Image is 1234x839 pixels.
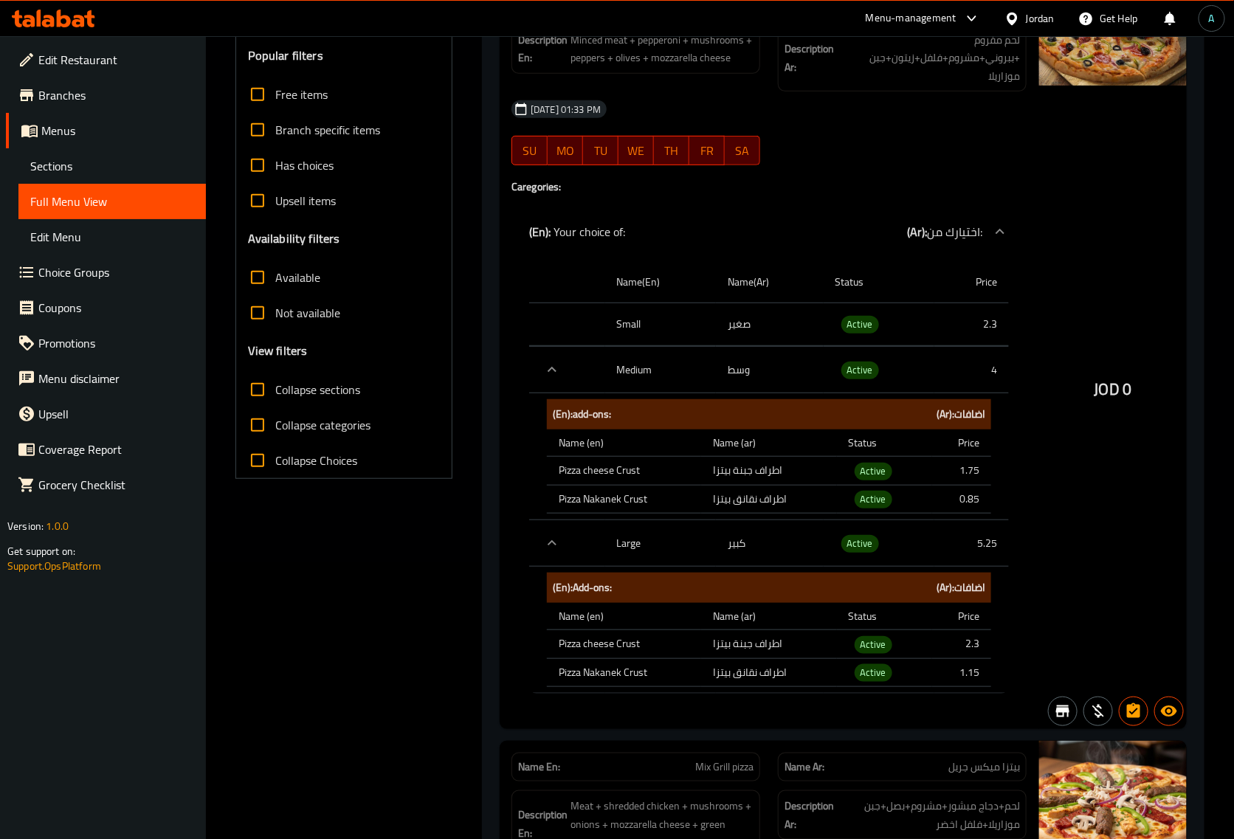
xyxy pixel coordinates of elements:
span: Upsell items [275,192,336,210]
span: WE [624,140,648,162]
span: Sections [30,157,194,175]
a: Coverage Report [6,432,206,467]
span: Active [855,636,892,653]
button: Available [1154,697,1184,726]
span: FR [695,140,719,162]
strong: Name En: [518,759,560,775]
td: 4 [934,347,1009,393]
div: Jordan [1026,10,1055,27]
span: 0 [1123,375,1131,404]
th: Small [605,303,717,346]
strong: Description En: [518,31,568,67]
td: اطراف جبنة بيتزا [701,630,836,659]
button: Has choices [1119,697,1148,726]
span: A [1209,10,1215,27]
span: Coupons [38,299,194,317]
th: Price [934,261,1009,303]
p: Your choice of: [529,223,625,241]
table: purchases [547,603,991,687]
button: TU [583,136,618,165]
span: Minced meat + pepperoni + mushrooms + peppers + olives + mozzarella cheese [571,31,754,67]
th: Pizza Nakanek Crust [547,485,701,514]
button: SA [725,136,760,165]
span: [DATE] 01:33 PM [525,103,607,117]
strong: Description Ar: [785,797,834,833]
a: Coupons [6,290,206,325]
span: Collapse sections [275,381,360,398]
span: Free items [275,86,328,103]
span: لحم مفروم +ببروني+مشروم+فلفل+زيتون+جبن موزاريلا [838,31,1020,86]
th: Status [837,603,933,630]
a: Full Menu View [18,184,206,219]
div: Menu-management [866,10,956,27]
div: Active [855,636,892,654]
span: Edit Restaurant [38,51,194,69]
span: Active [841,362,879,379]
button: MO [548,136,583,165]
span: Active [855,664,892,681]
b: (Ar): اضافات [937,405,985,424]
span: Available [275,269,320,286]
th: Status [824,261,935,303]
div: (En): Your choice of:(Ar):اختيارك من: [511,208,1027,255]
strong: Description Ar: [785,40,835,76]
span: Upsell [38,405,194,423]
span: Version: [7,517,44,536]
a: Branches [6,77,206,113]
th: Name(Ar) [716,261,824,303]
td: وسط [716,347,824,393]
span: JOD [1095,375,1120,404]
span: اختيارك من: [927,221,982,243]
span: TU [589,140,613,162]
a: Menus [6,113,206,148]
td: اطراف نقانق بيتزا [701,658,836,687]
h3: Popular filters [248,47,440,64]
button: SU [511,136,548,165]
th: Name (en) [547,603,701,630]
a: Promotions [6,325,206,361]
span: Collapse categories [275,416,370,434]
span: Menus [41,122,194,139]
span: Branches [38,86,194,104]
td: 2.3 [934,303,1009,346]
a: Grocery Checklist [6,467,206,503]
button: TH [654,136,689,165]
table: choices table [529,261,1009,694]
td: 2.3 [932,630,991,659]
span: SA [731,140,754,162]
td: اطراف نقانق بيتزا [701,485,836,514]
th: Large [605,520,717,567]
th: Name (en) [547,429,701,457]
td: 5.25 [934,520,1009,567]
th: Pizza Nakanek Crust [547,658,701,687]
a: Edit Restaurant [6,42,206,77]
b: (Ar): [907,221,927,243]
span: SU [518,140,542,162]
td: 1.15 [932,658,991,687]
th: Price [932,429,991,457]
table: purchases [547,429,991,514]
h4: Caregories: [511,179,1027,194]
strong: Name Ar: [785,759,824,775]
a: Support.OpsPlatform [7,556,101,576]
span: MO [554,140,577,162]
a: Upsell [6,396,206,432]
span: Active [855,463,892,480]
button: expand row [541,359,563,381]
span: Has choices [275,156,334,174]
td: 1.75 [932,457,991,486]
span: Grocery Checklist [38,476,194,494]
button: expand row [541,532,563,554]
span: بيتزا ميكس جريل [948,759,1020,775]
span: Active [841,316,879,333]
span: Collapse Choices [275,452,357,469]
td: صغير [716,303,824,346]
a: Menu disclaimer [6,361,206,396]
span: Promotions [38,334,194,352]
div: Active [841,535,879,553]
span: Active [841,535,879,552]
b: (Ar): اضافات [937,579,985,597]
th: Status [837,429,933,457]
button: Not branch specific item [1048,697,1078,726]
td: اطراف جبنة بيتزا [701,457,836,486]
